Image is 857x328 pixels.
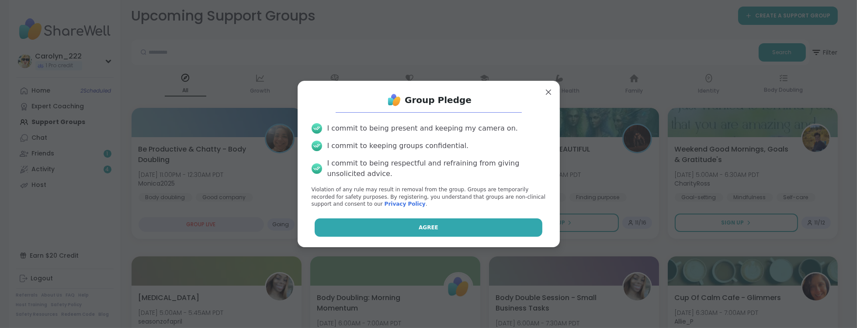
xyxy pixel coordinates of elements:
[385,91,403,109] img: ShareWell Logo
[405,94,472,106] h1: Group Pledge
[312,186,546,208] p: Violation of any rule may result in removal from the group. Groups are temporarily recorded for s...
[327,141,469,151] div: I commit to keeping groups confidential.
[419,224,438,231] span: Agree
[385,201,426,207] a: Privacy Policy
[327,158,546,179] div: I commit to being respectful and refraining from giving unsolicited advice.
[315,218,542,237] button: Agree
[327,123,518,134] div: I commit to being present and keeping my camera on.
